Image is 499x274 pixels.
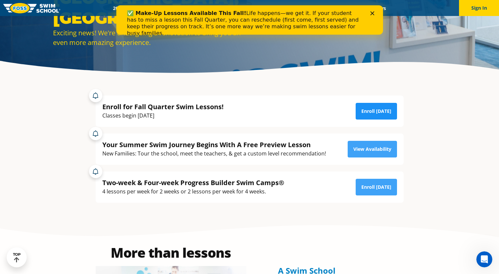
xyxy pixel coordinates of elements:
[364,5,392,11] a: Careers
[149,5,177,11] a: Schools
[116,5,383,35] iframe: Intercom live chat banner
[102,149,326,158] div: New Families: Tour the school, meet the teachers, & get a custom level recommendation!
[11,5,130,11] b: ✅ Make-Up Lessons Available This Fall!
[235,5,273,11] a: About FOSS
[356,179,397,195] a: Enroll [DATE]
[476,251,492,267] iframe: Intercom live chat
[102,187,284,196] div: 4 lessons per week for 2 weeks or 2 lessons per week for 4 weeks.
[11,5,245,31] div: Life happens—we get it. If your student has to miss a lesson this Fall Quarter, you can reschedul...
[53,28,246,47] div: Exciting news! We're undergoing a renovation to bring you an even more amazing experience.
[13,252,21,263] div: TOP
[107,5,149,11] a: 2025 Calendar
[343,5,364,11] a: Blog
[102,102,224,111] div: Enroll for Fall Quarter Swim Lessons!
[102,140,326,149] div: Your Summer Swim Journey Begins With A Free Preview Lesson
[254,6,261,10] div: Close
[273,5,343,11] a: Swim Like [PERSON_NAME]
[96,246,246,259] h2: More than lessons
[102,178,284,187] div: Two-week & Four-week Progress Builder Swim Camps®
[356,103,397,120] a: Enroll [DATE]
[3,3,60,13] img: FOSS Swim School Logo
[348,141,397,157] a: View Availability
[177,5,235,11] a: Swim Path® Program
[102,111,224,120] div: Classes begin [DATE]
